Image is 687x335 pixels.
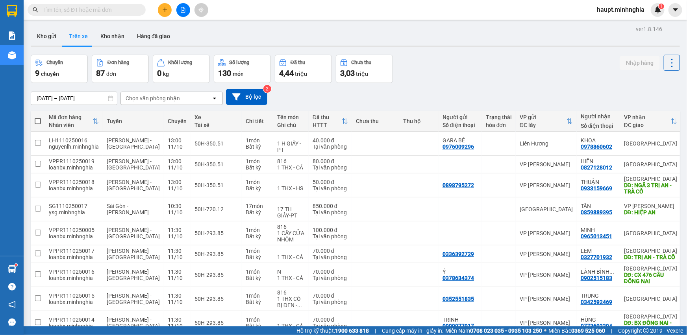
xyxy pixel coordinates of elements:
div: Tại văn phòng [313,209,348,215]
sup: 1 [659,4,664,9]
div: loanbx.minhnghia [49,254,99,260]
div: 0976009296 [443,144,474,150]
div: 11/10 [168,185,187,191]
div: 0827128012 [581,164,612,171]
span: 130 [218,68,231,78]
span: question-circle [8,283,16,291]
span: caret-down [672,6,679,13]
span: [PERSON_NAME] - [GEOGRAPHIC_DATA] [107,227,160,239]
button: Chuyến9chuyến [31,55,88,83]
div: 70.000 đ [313,248,348,254]
span: ⚪️ [544,329,546,332]
span: 0 [157,68,161,78]
div: loanbx.minhnghia [49,323,99,329]
div: VP [PERSON_NAME] [520,251,573,257]
div: 0327701932 [581,254,612,260]
div: Bất kỳ [246,164,269,171]
div: 1 THX - CÁ [277,275,305,281]
div: loanbx.minhnghia [49,233,99,239]
div: Mã đơn hàng [49,114,93,120]
div: Đã thu [291,60,305,65]
div: DĐ: BX ĐỒNG NAI - N3 VŨNG TÀU [624,320,677,332]
div: 1 THX CÓ BỊ ĐEN - CÁ [277,296,305,308]
span: 1 [660,4,663,9]
img: warehouse-icon [8,51,16,59]
div: 1 H GIẤY - PT [277,140,305,153]
div: 50H-720.12 [194,206,238,212]
div: VP [PERSON_NAME] [520,296,573,302]
div: 17 món [246,203,269,209]
span: Sài Gòn - [PERSON_NAME] [107,203,149,215]
div: Bất kỳ [246,209,269,215]
button: Đã thu4,44 triệu [275,55,332,83]
div: Số lượng [230,60,250,65]
div: 1 món [246,179,269,185]
div: DĐ: NGÃ 3 TRỊ AN - TRÀ CỔ [624,182,677,195]
th: Toggle SortBy [45,111,103,132]
div: [GEOGRAPHIC_DATA] [624,161,677,167]
div: [GEOGRAPHIC_DATA] [520,206,573,212]
div: VP [PERSON_NAME] [520,161,573,167]
div: Tại văn phòng [313,164,348,171]
div: Bất kỳ [246,299,269,305]
div: loanbx.minhnghia [49,185,99,191]
div: 11/10 [168,164,187,171]
div: 70.000 đ [313,269,348,275]
img: solution-icon [8,31,16,40]
div: 70.000 đ [313,317,348,323]
span: Miền Nam [445,326,542,335]
button: Trên xe [63,27,94,46]
div: Nhân viên [49,122,93,128]
span: [PERSON_NAME] - [GEOGRAPHIC_DATA] [107,317,160,329]
div: loanbx.minhnghia [49,275,99,281]
span: search [33,7,38,13]
div: VPPR1110250005 [49,227,99,233]
strong: 0369 525 060 [571,328,605,334]
span: món [233,71,244,77]
div: 17 TH GIẤY-PT [277,206,305,219]
span: haupt.minhnghia [591,5,651,15]
img: warehouse-icon [8,265,16,273]
div: Chưa thu [352,60,372,65]
span: message [8,318,16,326]
div: 13:00 [168,137,187,144]
div: VPPR1110250014 [49,317,99,323]
div: 100.000 đ [313,227,348,233]
div: 11/10 [168,254,187,260]
div: 11:30 [168,248,187,254]
div: 0859889395 [581,209,612,215]
div: 13:00 [168,158,187,164]
div: MINH [581,227,616,233]
div: Bất kỳ [246,254,269,260]
div: 1 món [246,269,269,275]
div: Tại văn phòng [313,254,348,260]
div: Tại văn phòng [313,275,348,281]
div: VP [PERSON_NAME] [520,272,573,278]
span: [PERSON_NAME] - [GEOGRAPHIC_DATA] [107,158,160,171]
span: 4,44 [279,68,294,78]
div: Ý [443,269,478,275]
div: TRINH [443,317,478,323]
div: VP nhận [624,114,671,120]
span: [PERSON_NAME] - [GEOGRAPHIC_DATA] [107,137,160,150]
button: file-add [176,3,190,17]
div: 80.000 đ [313,158,348,164]
svg: open [211,95,218,101]
button: Hàng đã giao [131,27,176,46]
div: VP [PERSON_NAME] [520,182,573,188]
span: chuyến [41,71,59,77]
div: Người gửi [443,114,478,120]
span: đơn [106,71,116,77]
div: Ghi chú [277,122,305,128]
div: [GEOGRAPHIC_DATA] [624,176,677,182]
div: Chuyến [168,118,187,124]
div: 11/10 [168,275,187,281]
div: 0902515183 [581,275,612,281]
div: Bất kỳ [246,144,269,150]
div: Chọn văn phòng nhận [126,94,180,102]
div: 11/10 [168,209,187,215]
div: 50H-350.51 [194,140,238,147]
div: LH1110250016 [49,137,99,144]
button: aim [194,3,208,17]
button: Số lượng130món [214,55,271,83]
